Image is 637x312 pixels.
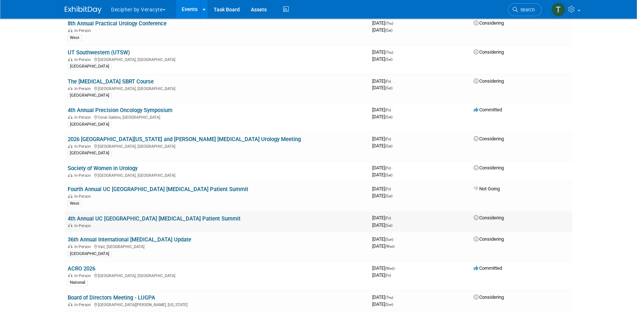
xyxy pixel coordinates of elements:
[68,150,111,157] div: [GEOGRAPHIC_DATA]
[74,273,93,278] span: In-Person
[68,173,72,177] img: In-Person Event
[385,237,393,241] span: (Sun)
[68,279,88,286] div: National
[65,6,102,14] img: ExhibitDay
[385,137,391,141] span: (Fri)
[68,28,72,32] img: In-Person Event
[372,193,392,198] span: [DATE]
[68,215,241,222] a: 4th Annual UC [GEOGRAPHIC_DATA] [MEDICAL_DATA] Patient Summit
[68,86,72,90] img: In-Person Event
[372,107,393,112] span: [DATE]
[385,223,392,227] span: (Sat)
[68,301,366,307] div: [GEOGRAPHIC_DATA][PERSON_NAME], [US_STATE]
[372,20,395,26] span: [DATE]
[372,301,393,306] span: [DATE]
[474,165,504,171] span: Considering
[474,20,504,26] span: Considering
[68,273,72,277] img: In-Person Event
[68,294,155,301] a: Board of Directors Meeting - LUGPA
[74,173,93,178] span: In-Person
[372,172,392,177] span: [DATE]
[385,57,392,61] span: (Sat)
[474,78,504,84] span: Considering
[385,266,395,270] span: (Wed)
[68,35,82,41] div: West
[372,114,392,119] span: [DATE]
[68,20,167,27] a: 8th Annual Practical Urology Conference
[68,49,130,56] a: UT Southwestern (UTSW)
[372,27,392,33] span: [DATE]
[372,78,393,84] span: [DATE]
[394,236,395,241] span: -
[68,265,95,272] a: ACRO 2026
[74,86,93,91] span: In-Person
[385,79,391,83] span: (Fri)
[385,144,392,148] span: (Sat)
[385,273,391,277] span: (Fri)
[74,144,93,149] span: In-Person
[68,63,111,70] div: [GEOGRAPHIC_DATA]
[385,173,392,177] span: (Sat)
[385,244,395,248] span: (Wed)
[68,85,366,91] div: [GEOGRAPHIC_DATA], [GEOGRAPHIC_DATA]
[372,49,395,55] span: [DATE]
[372,186,393,191] span: [DATE]
[68,57,72,61] img: In-Person Event
[68,272,366,278] div: [GEOGRAPHIC_DATA], [GEOGRAPHIC_DATA]
[392,78,393,84] span: -
[68,115,72,119] img: In-Person Event
[385,108,391,112] span: (Fri)
[68,236,191,243] a: 36th Annual International [MEDICAL_DATA] Update
[372,222,392,227] span: [DATE]
[68,244,72,248] img: In-Person Event
[74,115,93,120] span: In-Person
[68,78,154,85] a: The [MEDICAL_DATA] SBRT Course
[385,21,393,25] span: (Thu)
[474,136,504,141] span: Considering
[372,236,395,241] span: [DATE]
[474,186,500,191] span: Not Going
[385,216,391,220] span: (Fri)
[74,28,93,33] span: In-Person
[68,302,72,306] img: In-Person Event
[474,215,504,220] span: Considering
[474,49,504,55] span: Considering
[68,223,72,227] img: In-Person Event
[385,86,392,90] span: (Sat)
[385,295,393,299] span: (Thu)
[68,121,111,128] div: [GEOGRAPHIC_DATA]
[372,165,393,171] span: [DATE]
[385,187,391,191] span: (Fri)
[385,28,392,32] span: (Sat)
[372,294,395,300] span: [DATE]
[394,49,395,55] span: -
[74,244,93,249] span: In-Person
[68,194,72,198] img: In-Person Event
[474,294,504,300] span: Considering
[68,56,366,62] div: [GEOGRAPHIC_DATA], [GEOGRAPHIC_DATA]
[372,56,392,62] span: [DATE]
[372,272,391,277] span: [DATE]
[385,194,392,198] span: (Sat)
[74,194,93,199] span: In-Person
[508,3,542,16] a: Search
[372,136,393,141] span: [DATE]
[392,136,393,141] span: -
[68,186,248,193] a: Fourth Annual UC [GEOGRAPHIC_DATA] [MEDICAL_DATA] Patient Summit
[385,166,391,170] span: (Fri)
[396,265,397,270] span: -
[68,107,172,114] a: 4th Annual Precision Oncology Symposium
[68,144,72,148] img: In-Person Event
[372,215,393,220] span: [DATE]
[474,265,502,270] span: Committed
[385,50,393,54] span: (Thu)
[474,107,502,112] span: Committed
[385,302,393,306] span: (Sun)
[372,85,392,90] span: [DATE]
[392,107,393,112] span: -
[372,265,397,270] span: [DATE]
[385,115,392,119] span: (Sat)
[394,20,395,26] span: -
[392,186,393,191] span: -
[68,114,366,120] div: Coral Gables, [GEOGRAPHIC_DATA]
